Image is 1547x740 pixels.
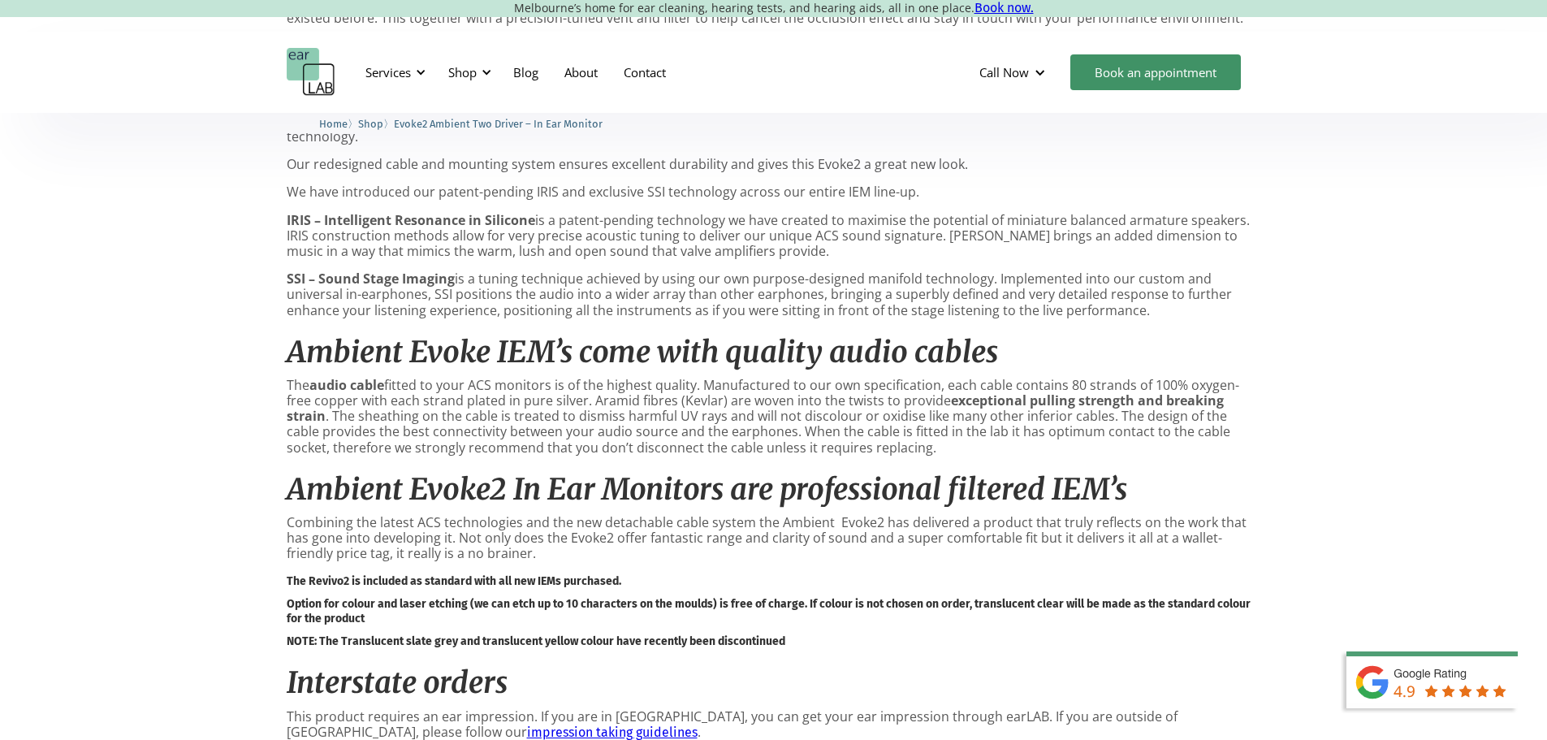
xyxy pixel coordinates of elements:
div: Call Now [966,48,1062,97]
a: impression taking guidelines [527,725,698,740]
em: Ambient Evoke2 In Ear Monitors are professional filtered IEM’s [287,471,1127,508]
span: Shop [358,118,383,130]
span: Home [319,118,348,130]
div: Shop [448,64,477,80]
em: Ambient Evoke IEM’s come with quality audio cables [287,334,998,370]
h5: NOTE: The Translucent slate grey and translucent yellow colour have recently been discontinued [287,634,1261,649]
div: Shop [439,48,496,97]
div: Services [356,48,430,97]
a: Blog [500,49,551,96]
li: 〉 [358,115,394,132]
em: Interstate orders [287,664,508,701]
li: 〉 [319,115,358,132]
a: Evoke2 Ambient Two Driver – In Ear Monitor [394,115,603,131]
a: Home [319,115,348,131]
p: This product requires an ear impression. If you are in [GEOGRAPHIC_DATA], you can get your ear im... [287,709,1261,740]
a: About [551,49,611,96]
strong: SSI – Sound Stage Imaging [287,270,455,288]
a: Book an appointment [1070,54,1241,90]
a: Contact [611,49,679,96]
div: Call Now [979,64,1029,80]
p: We have introduced our patent-pending IRIS and exclusive SSI technology across our entire IEM lin... [287,184,1261,200]
div: Services [365,64,411,80]
p: Combining the latest ACS technologies and the new detachable cable system the Ambient Evoke2 has ... [287,515,1261,562]
p: is a tuning technique achieved by using our own purpose-designed manifold technology. Implemented... [287,271,1261,318]
p: We have re-engineered our to take advantage of the latest technology available. Featuring our pat... [287,114,1261,145]
p: Our redesigned cable and mounting system ensures excellent durability and gives this Evoke2 a gre... [287,157,1261,172]
strong: exceptional pulling strength and breaking strain [287,392,1224,425]
h5: Option for colour and laser etching (we can etch up to 10 characters on the moulds) is free of ch... [287,597,1261,626]
p: is a patent-pending technology we have created to maximise the potential of miniature balanced ar... [287,213,1261,260]
a: Shop [358,115,383,131]
strong: audio cable [309,376,384,394]
span: Evoke2 Ambient Two Driver – In Ear Monitor [394,118,603,130]
strong: IRIS – Intelligent Resonance in Silicone [287,211,535,229]
p: The fitted to your ACS monitors is of the highest quality. Manufactured to our own specification,... [287,378,1261,456]
a: home [287,48,335,97]
h5: The Revivo2 is included as standard with all new IEMs purchased. [287,574,1261,589]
